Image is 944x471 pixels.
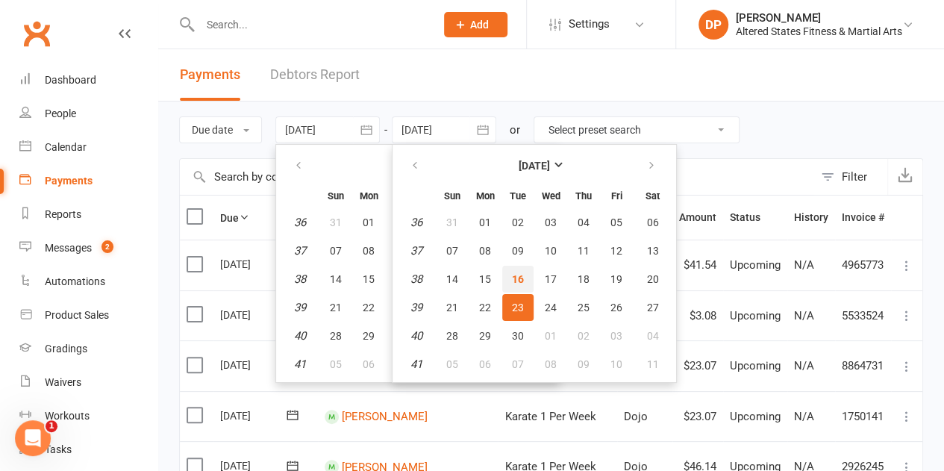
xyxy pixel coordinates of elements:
div: Filter [842,168,867,186]
span: 06 [479,358,491,370]
strong: [DATE] [519,160,550,172]
small: Wednesday [542,190,560,202]
button: 03 [601,322,632,349]
a: Automations [19,265,157,299]
td: 1750141 [835,391,891,442]
span: 14 [446,273,458,285]
span: 09 [512,245,524,257]
span: 23 [512,302,524,314]
span: 26 [610,302,622,314]
small: Monday [360,190,378,202]
span: Upcoming [730,410,781,423]
button: 03 [535,209,566,236]
span: 27 [647,302,659,314]
div: Waivers [45,376,81,388]
span: 15 [363,273,375,285]
a: Dashboard [19,63,157,97]
span: Upcoming [730,309,781,322]
button: 01 [353,209,384,236]
button: Payments [180,49,240,101]
span: 28 [446,330,458,342]
button: 20 [634,266,672,293]
em: 40 [294,329,306,343]
td: 8864731 [835,340,891,391]
td: Dojo [617,391,672,442]
span: 03 [545,216,557,228]
button: 06 [353,351,384,378]
button: 02 [386,209,417,236]
div: [DATE] [220,404,289,427]
span: 01 [479,216,491,228]
span: 06 [363,358,375,370]
span: 04 [647,330,659,342]
th: Amount [672,196,723,240]
button: 10 [535,237,566,264]
button: 05 [437,351,468,378]
button: 23 [502,294,534,321]
button: 30 [502,322,534,349]
a: Product Sales [19,299,157,332]
small: Friday [611,190,622,202]
small: Tuesday [510,190,526,202]
div: Automations [45,275,105,287]
span: 10 [610,358,622,370]
span: 22 [363,302,375,314]
span: Karate 1 Per Week [504,410,596,423]
span: 21 [330,302,342,314]
button: 06 [634,209,672,236]
button: 22 [469,294,501,321]
button: 28 [320,322,351,349]
span: 06 [647,216,659,228]
span: 11 [578,245,590,257]
span: N/A [794,258,814,272]
th: Invoice # [835,196,891,240]
span: 05 [446,358,458,370]
span: 02 [512,216,524,228]
button: 07 [320,237,351,264]
small: Sunday [328,190,344,202]
button: 30 [386,322,417,349]
td: $41.54 [672,240,723,290]
small: Saturday [646,190,660,202]
small: Sunday [444,190,460,202]
button: Add [444,12,507,37]
span: 21 [446,302,458,314]
button: 29 [469,322,501,349]
span: 13 [647,245,659,257]
a: People [19,97,157,131]
td: 4965773 [835,240,891,290]
button: Filter [813,159,887,195]
button: 15 [469,266,501,293]
em: 36 [294,216,306,229]
button: 24 [535,294,566,321]
em: 38 [294,272,306,286]
button: 11 [634,351,672,378]
span: 03 [610,330,622,342]
div: Gradings [45,343,87,355]
span: 07 [446,245,458,257]
button: 11 [568,237,599,264]
em: 38 [410,272,422,286]
button: 21 [320,294,351,321]
span: 07 [512,358,524,370]
div: People [45,107,76,119]
span: 08 [545,358,557,370]
button: 23 [386,294,417,321]
input: Search by contact name or invoice number [180,159,813,195]
span: 2 [101,240,113,253]
div: Tasks [45,443,72,455]
div: Workouts [45,410,90,422]
button: 07 [502,351,534,378]
button: 15 [353,266,384,293]
span: N/A [794,359,814,372]
span: 09 [578,358,590,370]
span: 08 [363,245,375,257]
a: Reports [19,198,157,231]
small: Thursday [575,190,592,202]
em: 39 [410,301,422,314]
div: Product Sales [45,309,109,321]
button: 22 [353,294,384,321]
button: 10 [601,351,632,378]
button: 17 [535,266,566,293]
span: 20 [647,273,659,285]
